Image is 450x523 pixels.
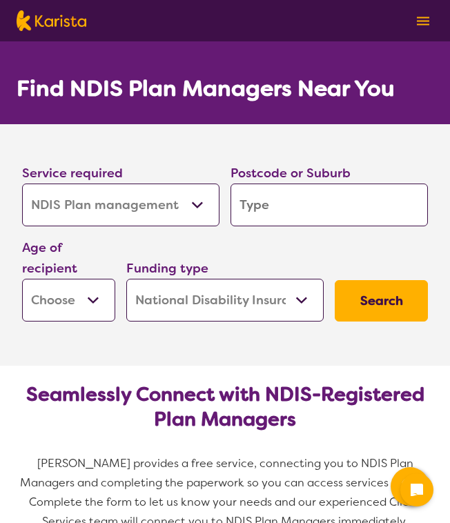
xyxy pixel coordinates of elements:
label: Postcode or Suburb [231,165,351,181]
label: Age of recipient [22,239,77,277]
img: Karista logo [17,10,86,31]
h2: Seamlessly Connect with NDIS-Registered Plan Managers [17,382,433,432]
button: Channel Menu [391,467,429,506]
label: Service required [22,165,123,181]
input: Type [231,184,428,226]
button: Search [335,280,428,322]
h1: Find NDIS Plan Managers Near You [17,75,395,102]
label: Funding type [126,260,208,277]
img: menu [417,17,429,26]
